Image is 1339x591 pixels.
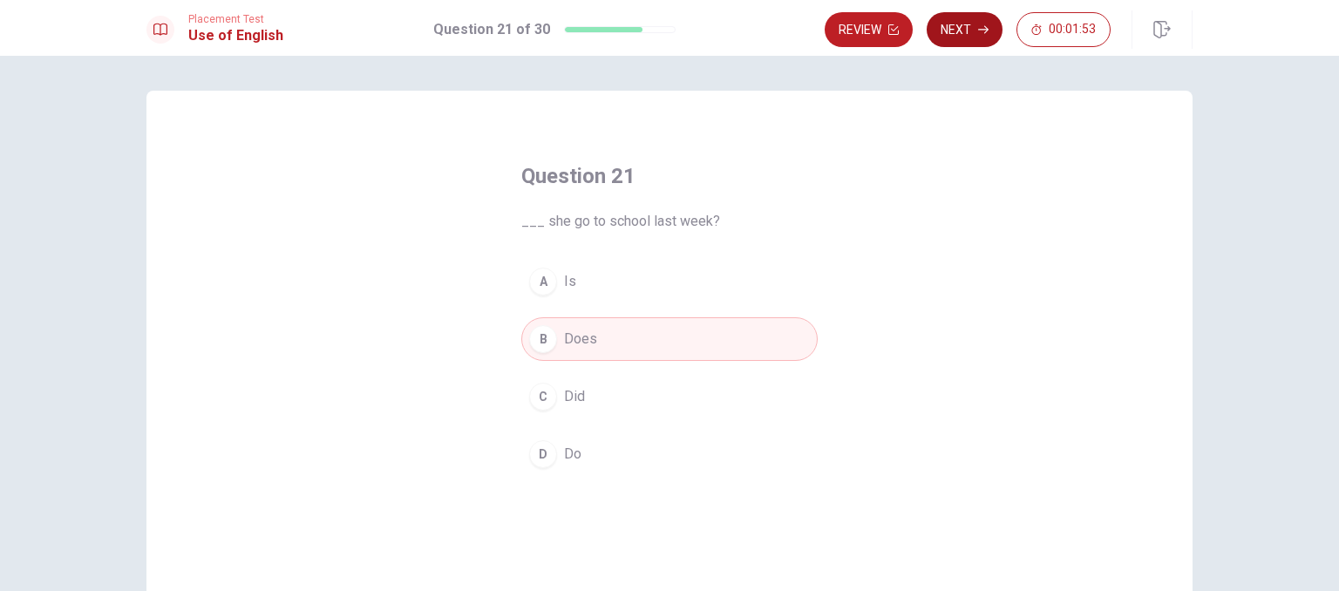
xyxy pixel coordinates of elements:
[521,375,818,418] button: CDid
[521,162,818,190] h4: Question 21
[188,13,283,25] span: Placement Test
[521,211,818,232] span: ___ she go to school last week?
[521,317,818,361] button: BDoes
[529,383,557,411] div: C
[529,440,557,468] div: D
[927,12,1003,47] button: Next
[521,260,818,303] button: AIs
[529,268,557,295] div: A
[1016,12,1111,47] button: 00:01:53
[564,271,576,292] span: Is
[564,329,597,350] span: Does
[521,432,818,476] button: DDo
[1049,23,1096,37] span: 00:01:53
[433,19,550,40] h1: Question 21 of 30
[529,325,557,353] div: B
[564,386,585,407] span: Did
[188,25,283,46] h1: Use of English
[564,444,581,465] span: Do
[825,12,913,47] button: Review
